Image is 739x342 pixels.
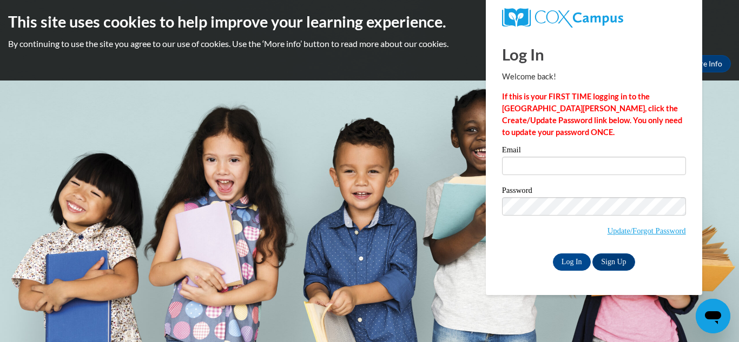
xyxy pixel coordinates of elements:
a: More Info [680,55,731,72]
h2: This site uses cookies to help improve your learning experience. [8,11,731,32]
a: Update/Forgot Password [608,226,686,235]
h1: Log In [502,43,686,65]
label: Email [502,146,686,157]
img: COX Campus [502,8,623,28]
a: COX Campus [502,8,686,28]
p: By continuing to use the site you agree to our use of cookies. Use the ‘More info’ button to read... [8,38,731,50]
label: Password [502,186,686,197]
strong: If this is your FIRST TIME logging in to the [GEOGRAPHIC_DATA][PERSON_NAME], click the Create/Upd... [502,92,682,137]
input: Log In [553,253,591,271]
p: Welcome back! [502,71,686,83]
iframe: Button to launch messaging window [696,299,730,333]
a: Sign Up [592,253,635,271]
